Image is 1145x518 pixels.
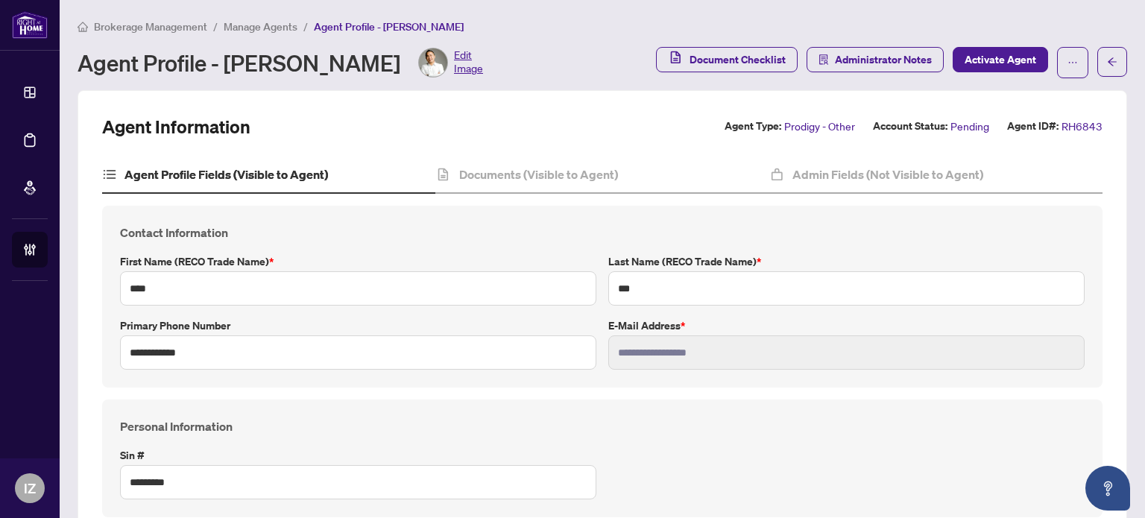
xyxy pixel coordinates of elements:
[303,18,308,35] li: /
[1067,57,1078,68] span: ellipsis
[965,48,1036,72] span: Activate Agent
[1085,466,1130,511] button: Open asap
[314,20,464,34] span: Agent Profile - [PERSON_NAME]
[953,47,1048,72] button: Activate Agent
[124,165,328,183] h4: Agent Profile Fields (Visible to Agent)
[784,118,855,135] span: Prodigy - Other
[24,478,36,499] span: IZ
[120,318,596,334] label: Primary Phone Number
[608,253,1085,270] label: Last Name (RECO Trade Name)
[213,18,218,35] li: /
[120,224,1085,241] h4: Contact Information
[873,118,947,135] label: Account Status:
[102,115,250,139] h2: Agent Information
[950,118,989,135] span: Pending
[608,318,1085,334] label: E-mail Address
[120,417,1085,435] h4: Personal Information
[725,118,781,135] label: Agent Type:
[656,47,798,72] button: Document Checklist
[818,54,829,65] span: solution
[459,165,618,183] h4: Documents (Visible to Agent)
[835,48,932,72] span: Administrator Notes
[454,48,483,78] span: Edit Image
[807,47,944,72] button: Administrator Notes
[12,11,48,39] img: logo
[1007,118,1059,135] label: Agent ID#:
[1107,57,1117,67] span: arrow-left
[78,22,88,32] span: home
[224,20,297,34] span: Manage Agents
[94,20,207,34] span: Brokerage Management
[78,48,483,78] div: Agent Profile - [PERSON_NAME]
[1062,118,1103,135] span: RH6843
[419,48,447,77] img: Profile Icon
[120,253,596,270] label: First Name (RECO Trade Name)
[690,48,786,72] span: Document Checklist
[792,165,983,183] h4: Admin Fields (Not Visible to Agent)
[120,447,596,464] label: Sin #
